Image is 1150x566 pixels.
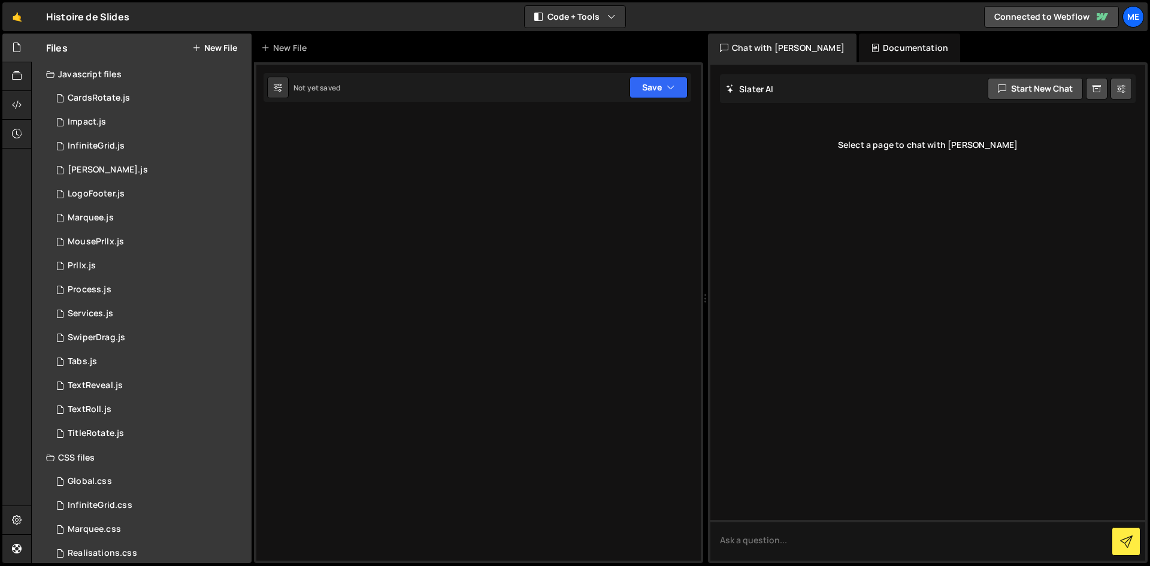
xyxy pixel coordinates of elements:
[46,158,252,182] div: 16284/44341.js
[46,326,252,350] div: 16284/44350.js
[46,206,252,230] div: 16284/43933.js
[68,284,111,295] div: Process.js
[984,6,1119,28] a: Connected to Webflow
[708,34,857,62] div: Chat with [PERSON_NAME]
[68,332,125,343] div: SwiperDrag.js
[68,380,123,391] div: TextReveal.js
[68,117,106,128] div: Impact.js
[192,43,237,53] button: New File
[2,2,32,31] a: 🤙
[988,78,1083,99] button: Start new chat
[32,62,252,86] div: Javascript files
[859,34,960,62] div: Documentation
[68,500,132,511] div: InfiniteGrid.css
[46,278,252,302] div: 16284/44108.js
[68,356,97,367] div: Tabs.js
[46,494,252,517] div: 16284/43986.css
[46,10,129,24] div: Histoire de Slides
[46,230,252,254] div: 16284/43932.js
[46,374,252,398] div: 16284/44344.js
[46,350,252,374] div: 16284/44255.js
[46,302,252,326] div: 16284/43988.js
[68,213,114,223] div: Marquee.js
[46,41,68,55] h2: Files
[46,86,252,110] div: 16284/44016.js
[46,422,252,446] div: 16284/43952.js
[46,110,252,134] div: 16284/44072.js
[525,6,625,28] button: Code + Tools
[68,476,112,487] div: Global.css
[68,428,124,439] div: TitleRotate.js
[32,446,252,470] div: CSS files
[68,165,148,175] div: [PERSON_NAME].js
[68,404,111,415] div: TextRoll.js
[46,134,252,158] div: 16284/43967.js
[68,308,113,319] div: Services.js
[68,237,124,247] div: MousePrllx.js
[46,470,252,494] div: 16284/44078.css
[46,517,252,541] div: 16284/43934.css
[68,261,96,271] div: Prllx.js
[630,77,688,98] button: Save
[726,83,774,95] h2: Slater AI
[46,254,252,278] div: 16284/44369.js
[46,398,252,422] div: 16284/44031.js
[46,541,252,565] div: 16284/44259.css
[68,189,125,199] div: LogoFooter.js
[68,141,125,152] div: InfiniteGrid.js
[68,548,137,559] div: Realisations.css
[261,42,311,54] div: New File
[1122,6,1144,28] a: Me
[293,83,340,93] div: Not yet saved
[46,182,252,206] div: 16284/44366.js
[68,524,121,535] div: Marquee.css
[68,93,130,104] div: CardsRotate.js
